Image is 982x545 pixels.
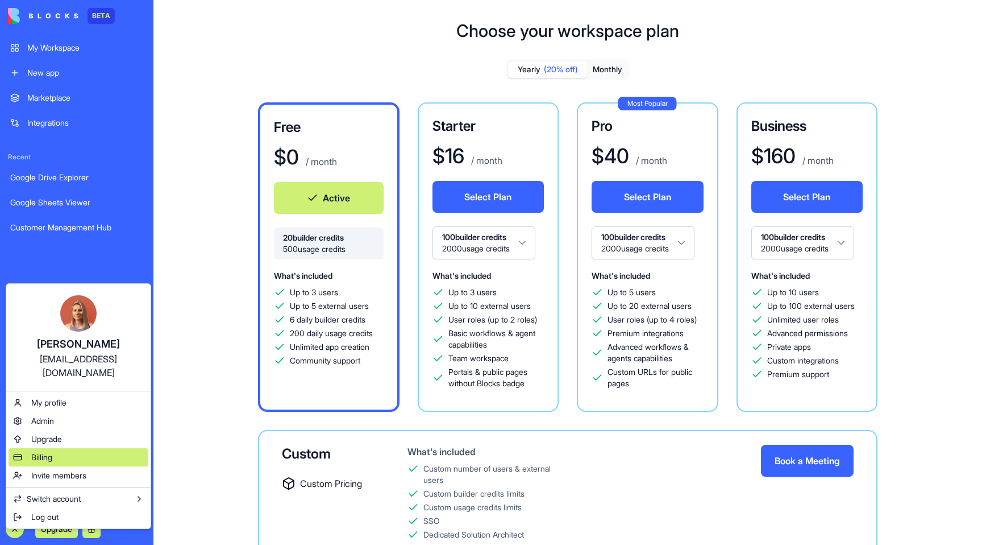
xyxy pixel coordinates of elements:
span: Billing [31,452,52,463]
div: [EMAIL_ADDRESS][DOMAIN_NAME] [18,352,139,379]
span: Admin [31,415,54,427]
a: Admin [9,412,148,430]
a: Upgrade [9,430,148,448]
div: [PERSON_NAME] [18,336,139,352]
a: Invite members [9,466,148,485]
div: Google Sheets Viewer [10,197,143,208]
span: Switch account [27,493,81,505]
a: My profile [9,394,148,412]
span: Recent [3,152,150,162]
img: Marina_gj5dtt.jpg [60,295,97,332]
span: Upgrade [31,433,62,445]
span: My profile [31,397,66,408]
span: Log out [31,511,59,523]
a: Billing [9,448,148,466]
a: [PERSON_NAME][EMAIL_ADDRESS][DOMAIN_NAME] [9,286,148,389]
span: Invite members [31,470,86,481]
div: Customer Management Hub [10,222,143,233]
div: Google Drive Explorer [10,172,143,183]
